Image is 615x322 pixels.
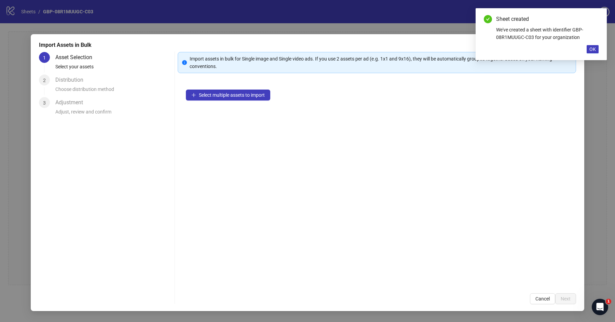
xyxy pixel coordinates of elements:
div: We've created a sheet with identifier GBP-08R1MUUGC-C03 for your organization [496,26,599,41]
div: Distribution [55,75,89,85]
span: plus [191,93,196,97]
span: 2 [43,78,46,83]
div: Asset Selection [55,52,98,63]
div: Choose distribution method [55,85,172,97]
span: OK [589,46,596,52]
span: 3 [43,100,46,106]
span: info-circle [182,60,187,65]
span: Cancel [535,296,550,301]
div: Import assets in bulk for Single image and Single video ads. If you use 2 assets per ad (e.g. 1x1... [190,55,572,70]
button: Cancel [530,293,555,304]
span: Select multiple assets to import [199,92,265,98]
button: Select multiple assets to import [186,90,270,100]
button: OK [587,45,599,53]
span: 1 [43,55,46,61]
span: 1 [606,299,611,304]
div: Import Assets in Bulk [39,41,576,49]
div: Select your assets [55,63,172,75]
span: check-circle [484,15,492,23]
div: Adjustment [55,97,88,108]
iframe: Intercom live chat [592,299,608,315]
a: Close [591,15,599,23]
div: Adjust, review and confirm [55,108,172,120]
div: Sheet created [496,15,599,23]
button: Next [555,293,576,304]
